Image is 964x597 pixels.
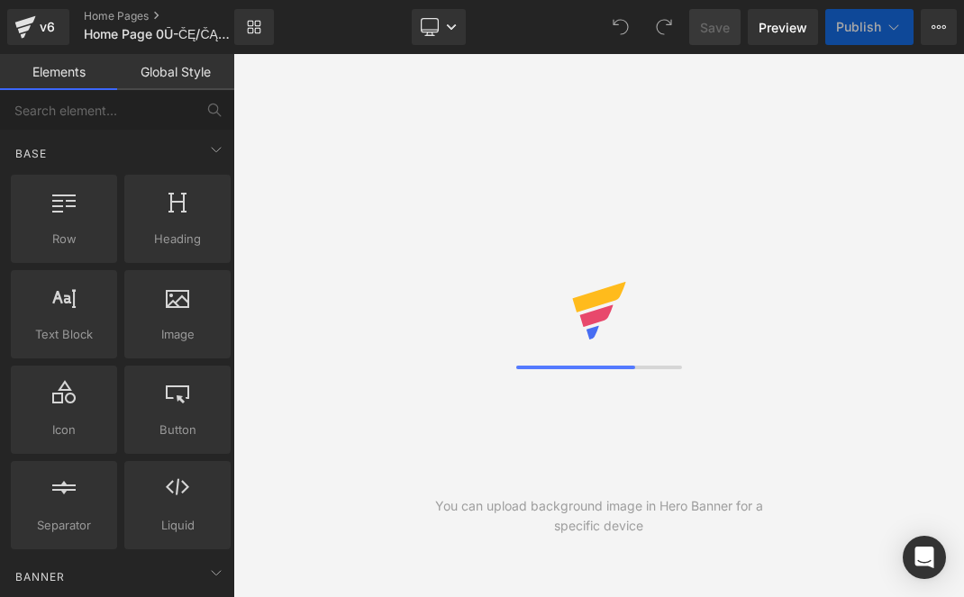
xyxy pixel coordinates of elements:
[7,9,69,45] a: v6
[416,496,782,536] div: You can upload background image in Hero Banner for a specific device
[130,230,225,249] span: Heading
[700,18,730,37] span: Save
[36,15,59,39] div: v6
[130,421,225,439] span: Button
[234,9,274,45] a: New Library
[836,20,881,34] span: Publish
[117,54,234,90] a: Global Style
[14,568,67,585] span: Banner
[825,9,914,45] button: Publish
[646,9,682,45] button: Redo
[748,9,818,45] a: Preview
[921,9,957,45] button: More
[84,9,264,23] a: Home Pages
[84,27,230,41] span: Home Page 0Ū-ČĘ/ČĄ;ĮŠ.
[130,325,225,344] span: Image
[16,516,112,535] span: Separator
[16,230,112,249] span: Row
[759,18,807,37] span: Preview
[16,421,112,439] span: Icon
[14,145,49,162] span: Base
[903,536,946,579] div: Open Intercom Messenger
[130,516,225,535] span: Liquid
[603,9,639,45] button: Undo
[16,325,112,344] span: Text Block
